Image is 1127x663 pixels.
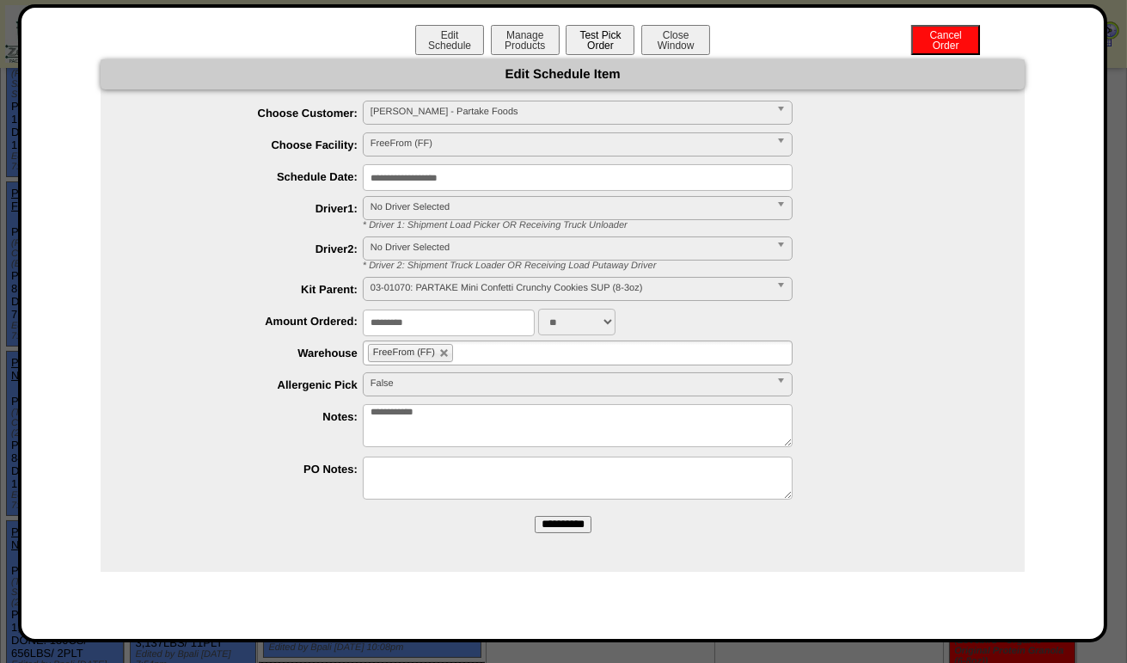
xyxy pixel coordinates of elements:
label: Amount Ordered: [135,315,363,328]
a: CloseWindow [640,39,712,52]
button: Test PickOrder [566,25,634,55]
span: No Driver Selected [371,237,769,258]
label: Schedule Date: [135,170,363,183]
button: CloseWindow [641,25,710,55]
label: Notes: [135,410,363,423]
div: Edit Schedule Item [101,59,1025,89]
span: FreeFrom (FF) [371,133,769,154]
span: No Driver Selected [371,197,769,218]
button: EditSchedule [415,25,484,55]
label: Driver2: [135,242,363,255]
span: 03-01070: PARTAKE Mini Confetti Crunchy Cookies SUP (8‐3oz) [371,278,769,298]
label: Kit Parent: [135,283,363,296]
div: * Driver 2: Shipment Truck Loader OR Receiving Load Putaway Driver [350,261,1025,271]
span: [PERSON_NAME] - Partake Foods [371,101,769,122]
div: * Driver 1: Shipment Load Picker OR Receiving Truck Unloader [350,220,1025,230]
span: FreeFrom (FF) [373,347,435,358]
label: Warehouse [135,347,363,359]
span: False [371,373,769,394]
label: Choose Customer: [135,107,363,120]
label: PO Notes: [135,463,363,476]
button: CancelOrder [911,25,980,55]
button: ManageProducts [491,25,560,55]
label: Driver1: [135,202,363,215]
label: Choose Facility: [135,138,363,151]
label: Allergenic Pick [135,378,363,391]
